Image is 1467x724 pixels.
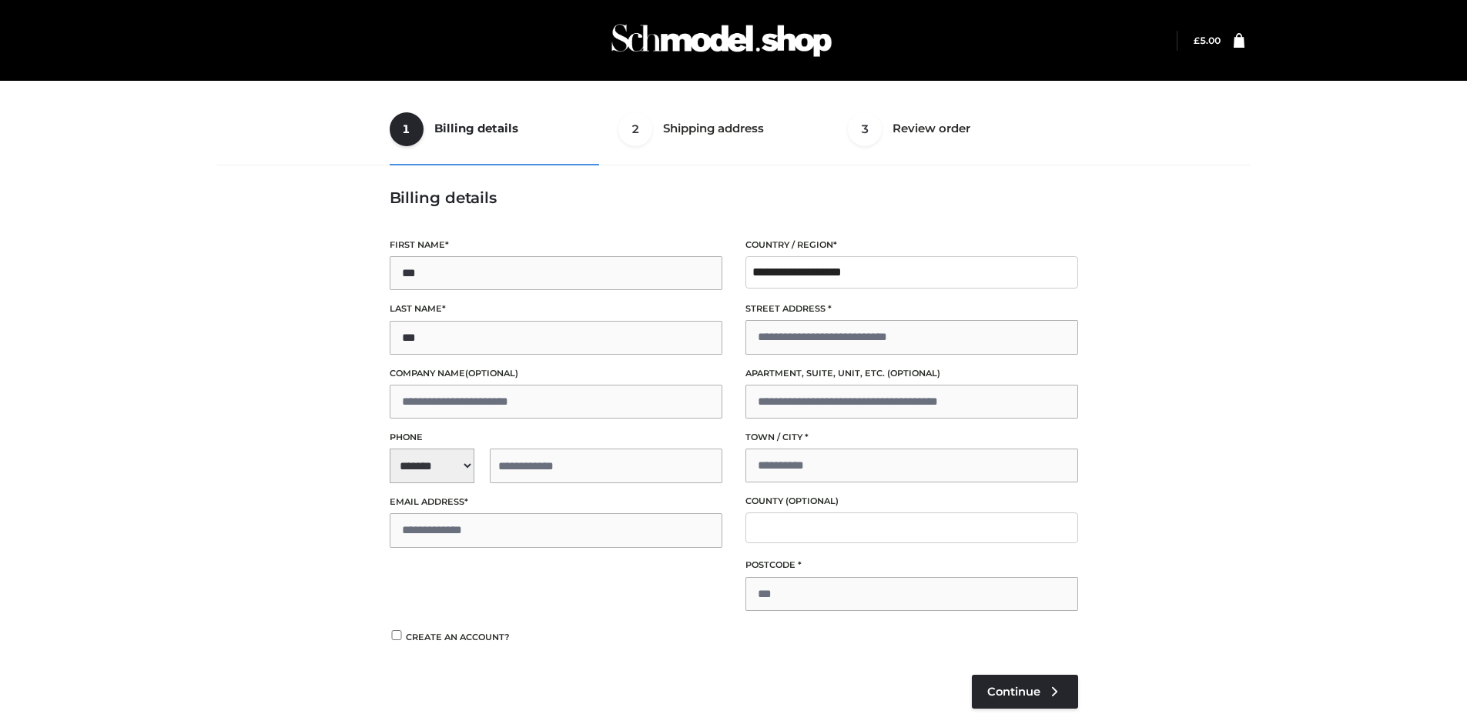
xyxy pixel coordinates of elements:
[606,10,837,71] img: Schmodel Admin 964
[972,675,1078,709] a: Continue
[745,238,1078,252] label: Country / Region
[745,302,1078,316] label: Street address
[390,495,722,509] label: Email address
[745,366,1078,381] label: Apartment, suite, unit, etc.
[390,189,1078,207] h3: Billing details
[390,430,722,445] label: Phone
[1194,35,1221,46] a: £5.00
[390,302,722,316] label: Last name
[745,494,1078,509] label: County
[1194,35,1200,46] span: £
[745,430,1078,445] label: Town / City
[887,368,940,379] span: (optional)
[1194,35,1221,46] bdi: 5.00
[987,685,1040,699] span: Continue
[406,632,510,642] span: Create an account?
[390,366,722,381] label: Company name
[785,495,839,506] span: (optional)
[390,238,722,252] label: First name
[745,558,1078,572] label: Postcode
[465,368,518,379] span: (optional)
[390,630,404,640] input: Create an account?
